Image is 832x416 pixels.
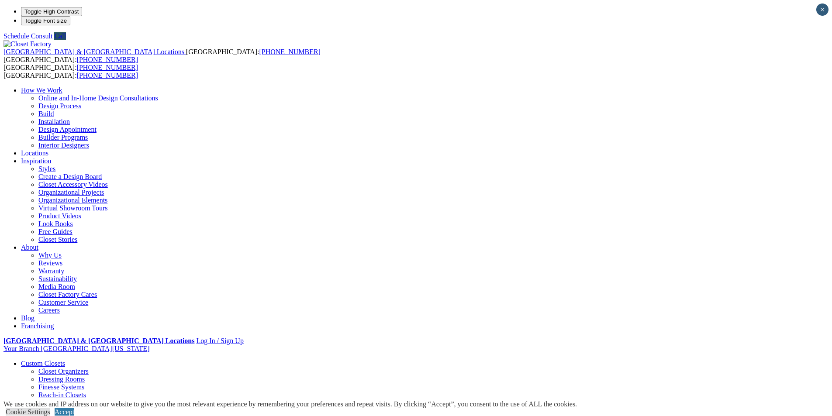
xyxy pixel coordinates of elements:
[38,291,97,298] a: Closet Factory Cares
[21,7,82,16] button: Toggle High Contrast
[38,102,81,110] a: Design Process
[38,383,84,391] a: Finesse Systems
[55,408,74,416] a: Accept
[38,118,70,125] a: Installation
[196,337,243,344] a: Log In / Sign Up
[3,345,149,352] a: Your Branch [GEOGRAPHIC_DATA][US_STATE]
[3,64,138,79] span: [GEOGRAPHIC_DATA]: [GEOGRAPHIC_DATA]:
[38,267,64,275] a: Warranty
[3,48,321,63] span: [GEOGRAPHIC_DATA]: [GEOGRAPHIC_DATA]:
[38,399,75,406] a: Shoe Closets
[21,360,65,367] a: Custom Closets
[21,157,51,165] a: Inspiration
[38,275,77,282] a: Sustainability
[38,391,86,399] a: Reach-in Closets
[38,141,89,149] a: Interior Designers
[38,134,88,141] a: Builder Programs
[38,204,108,212] a: Virtual Showroom Tours
[38,220,73,227] a: Look Books
[38,189,104,196] a: Organizational Projects
[38,299,88,306] a: Customer Service
[21,16,70,25] button: Toggle Font size
[38,306,60,314] a: Careers
[38,173,102,180] a: Create a Design Board
[259,48,320,55] a: [PHONE_NUMBER]
[38,196,107,204] a: Organizational Elements
[38,228,72,235] a: Free Guides
[38,375,85,383] a: Dressing Rooms
[38,126,97,133] a: Design Appointment
[38,283,75,290] a: Media Room
[21,314,35,322] a: Blog
[3,32,52,40] a: Schedule Consult
[3,40,52,48] img: Closet Factory
[21,244,38,251] a: About
[38,181,108,188] a: Closet Accessory Videos
[38,259,62,267] a: Reviews
[816,3,829,16] button: Close
[77,72,138,79] a: [PHONE_NUMBER]
[38,236,77,243] a: Closet Stories
[24,8,79,15] span: Toggle High Contrast
[24,17,67,24] span: Toggle Font size
[3,345,39,352] span: Your Branch
[21,86,62,94] a: How We Work
[38,368,89,375] a: Closet Organizers
[41,345,149,352] span: [GEOGRAPHIC_DATA][US_STATE]
[3,400,577,408] div: We use cookies and IP address on our website to give you the most relevant experience by remember...
[21,322,54,330] a: Franchising
[6,408,50,416] a: Cookie Settings
[77,64,138,71] a: [PHONE_NUMBER]
[3,48,184,55] span: [GEOGRAPHIC_DATA] & [GEOGRAPHIC_DATA] Locations
[38,212,81,220] a: Product Videos
[54,32,66,40] a: Call
[38,251,62,259] a: Why Us
[3,48,186,55] a: [GEOGRAPHIC_DATA] & [GEOGRAPHIC_DATA] Locations
[3,337,194,344] a: [GEOGRAPHIC_DATA] & [GEOGRAPHIC_DATA] Locations
[21,149,48,157] a: Locations
[38,110,54,117] a: Build
[38,165,55,172] a: Styles
[77,56,138,63] a: [PHONE_NUMBER]
[38,94,158,102] a: Online and In-Home Design Consultations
